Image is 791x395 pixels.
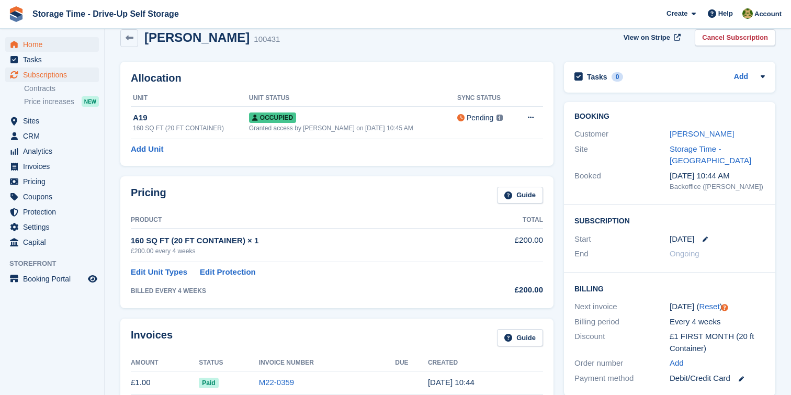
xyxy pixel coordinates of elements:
div: 0 [612,72,624,82]
div: Order number [574,357,670,369]
td: £1.00 [131,371,199,394]
span: Protection [23,205,86,219]
a: menu [5,174,99,189]
th: Unit [131,90,249,107]
span: Ongoing [670,249,699,258]
span: Occupied [249,112,296,123]
span: Create [666,8,687,19]
div: 100431 [254,33,280,46]
a: menu [5,114,99,128]
a: menu [5,205,99,219]
img: icon-info-grey-7440780725fd019a000dd9b08b2336e03edf1995a4989e88bcd33f0948082b44.svg [496,115,503,121]
a: Add [670,357,684,369]
a: Add [734,71,748,83]
th: Unit Status [249,90,457,107]
div: A19 [133,112,249,124]
td: £200.00 [468,229,543,262]
div: Pending [467,112,493,123]
a: Edit Unit Types [131,266,187,278]
a: menu [5,189,99,204]
img: Zain Sarwar [742,8,753,19]
a: menu [5,67,99,82]
div: £200.00 every 4 weeks [131,246,468,256]
div: Start [574,233,670,245]
div: 160 SQ FT (20 FT CONTAINER) × 1 [131,235,468,247]
h2: Tasks [587,72,607,82]
span: Price increases [24,97,74,107]
th: Status [199,355,258,371]
a: Guide [497,187,543,204]
a: Storage Time - Drive-Up Self Storage [28,5,183,22]
h2: Allocation [131,72,543,84]
th: Invoice Number [259,355,395,371]
a: menu [5,220,99,234]
div: Debit/Credit Card [670,373,765,385]
div: Tooltip anchor [720,303,729,312]
a: menu [5,235,99,250]
a: menu [5,144,99,159]
time: 2025-08-08 09:44:39 UTC [428,378,474,387]
div: 160 SQ FT (20 FT CONTAINER) [133,123,249,133]
th: Due [395,355,428,371]
h2: Billing [574,283,765,294]
span: Pricing [23,174,86,189]
span: Coupons [23,189,86,204]
a: menu [5,129,99,143]
span: Sites [23,114,86,128]
a: menu [5,272,99,286]
a: Price increases NEW [24,96,99,107]
h2: [PERSON_NAME] [144,30,250,44]
span: Settings [23,220,86,234]
div: £1 FIRST MONTH (20 ft Container) [670,331,765,354]
a: Contracts [24,84,99,94]
span: Help [718,8,733,19]
span: Home [23,37,86,52]
a: Guide [497,329,543,346]
div: NEW [82,96,99,107]
a: View on Stripe [619,29,683,47]
span: View on Stripe [624,32,670,43]
a: Edit Protection [200,266,256,278]
span: Account [754,9,782,19]
a: [PERSON_NAME] [670,129,734,138]
span: Booking Portal [23,272,86,286]
h2: Booking [574,112,765,121]
a: menu [5,37,99,52]
div: Discount [574,331,670,354]
div: Payment method [574,373,670,385]
div: [DATE] 10:44 AM [670,170,765,182]
div: BILLED EVERY 4 WEEKS [131,286,468,296]
div: £200.00 [468,284,543,296]
a: Add Unit [131,143,163,155]
div: Customer [574,128,670,140]
div: Site [574,143,670,167]
span: Analytics [23,144,86,159]
div: [DATE] ( ) [670,301,765,313]
a: menu [5,52,99,67]
div: Every 4 weeks [670,316,765,328]
div: Granted access by [PERSON_NAME] on [DATE] 10:45 AM [249,123,457,133]
div: Backoffice ([PERSON_NAME]) [670,182,765,192]
div: End [574,248,670,260]
h2: Pricing [131,187,166,204]
span: Paid [199,378,218,388]
th: Created [428,355,543,371]
span: Storefront [9,258,104,269]
span: Subscriptions [23,67,86,82]
span: Tasks [23,52,86,67]
img: stora-icon-8386f47178a22dfd0bd8f6a31ec36ba5ce8667c1dd55bd0f319d3a0aa187defe.svg [8,6,24,22]
th: Total [468,212,543,229]
th: Product [131,212,468,229]
div: Booked [574,170,670,192]
a: Cancel Subscription [695,29,775,47]
th: Sync Status [457,90,515,107]
h2: Subscription [574,215,765,225]
span: CRM [23,129,86,143]
div: Billing period [574,316,670,328]
h2: Invoices [131,329,173,346]
th: Amount [131,355,199,371]
a: Preview store [86,273,99,285]
a: Storage Time - [GEOGRAPHIC_DATA] [670,144,751,165]
span: Invoices [23,159,86,174]
time: 2025-08-07 23:00:00 UTC [670,233,694,245]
